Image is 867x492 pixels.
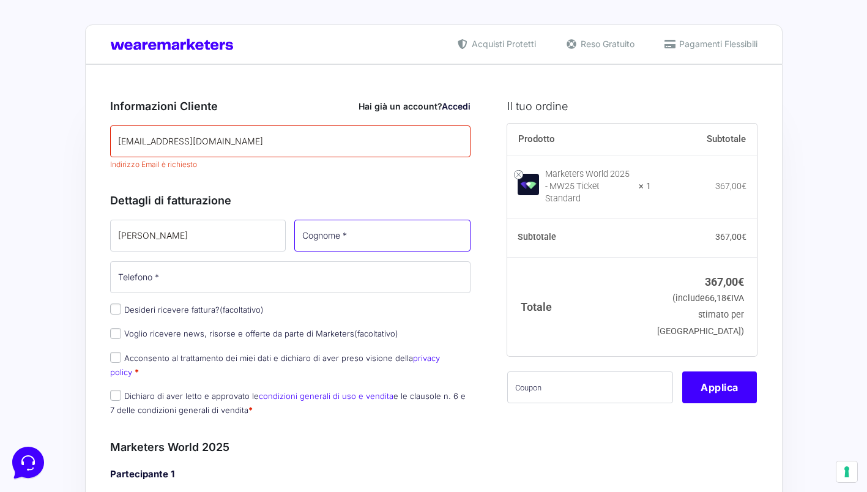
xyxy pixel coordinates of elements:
[726,293,731,304] span: €
[80,110,180,120] span: Inizia una conversazione
[354,329,398,338] span: (facoltativo)
[294,220,471,252] input: Cognome *
[39,69,64,93] img: dark
[110,192,471,209] h3: Dettagli di fatturazione
[110,391,466,415] label: Dichiaro di aver letto e approvato le e le clausole n. 6 e 7 delle condizioni generali di vendita
[715,181,746,191] bdi: 367,00
[507,98,757,114] h3: Il tuo ordine
[20,152,95,162] span: Trova una risposta
[110,220,286,252] input: Nome *
[518,174,539,195] img: Marketers World 2025 - MW25 Ticket Standard
[10,444,47,481] iframe: Customerly Messenger Launcher
[651,124,757,155] th: Subtotale
[110,125,471,157] input: Indirizzo Email *
[10,379,85,408] button: Home
[188,397,206,408] p: Aiuto
[110,468,471,482] h4: Partecipante 1
[742,232,746,242] span: €
[59,69,83,93] img: dark
[507,371,673,403] input: Coupon
[705,293,731,304] span: 66,18
[85,379,160,408] button: Messaggi
[110,98,471,114] h3: Informazioni Cliente
[359,100,471,113] div: Hai già un account?
[705,275,744,288] bdi: 367,00
[110,390,121,401] input: Dichiaro di aver letto e approvato lecondizioni generali di uso e venditae le clausole n. 6 e 7 d...
[715,232,746,242] bdi: 367,00
[742,181,746,191] span: €
[106,397,139,408] p: Messaggi
[639,181,651,193] strong: × 1
[110,353,440,377] label: Acconsento al trattamento dei miei dati e dichiaro di aver preso visione della
[10,10,206,29] h2: Ciao da Marketers 👋
[20,49,104,59] span: Le tue conversazioni
[110,304,121,315] input: Desideri ricevere fattura?(facoltativo)
[259,391,393,401] a: condizioni generali di uso e vendita
[682,371,757,403] button: Applica
[442,101,471,111] a: Accedi
[110,261,471,293] input: Telefono *
[110,160,197,169] span: Indirizzo Email è richiesto
[110,305,264,315] label: Desideri ricevere fattura?
[507,218,651,258] th: Subtotale
[657,293,744,337] small: (include IVA stimato per [GEOGRAPHIC_DATA])
[37,397,58,408] p: Home
[20,103,225,127] button: Inizia una conversazione
[545,168,631,205] div: Marketers World 2025 - MW25 Ticket Standard
[110,439,471,455] h3: Marketers World 2025
[507,257,651,356] th: Totale
[110,329,398,338] label: Voglio ricevere news, risorse e offerte da parte di Marketers
[20,69,44,93] img: dark
[130,152,225,162] a: Apri Centro Assistenza
[110,352,121,363] input: Acconsento al trattamento dei miei dati e dichiaro di aver preso visione dellaprivacy policy
[160,379,235,408] button: Aiuto
[676,37,757,50] span: Pagamenti Flessibili
[738,275,744,288] span: €
[507,124,651,155] th: Prodotto
[28,178,200,190] input: Cerca un articolo...
[469,37,536,50] span: Acquisti Protetti
[220,305,264,315] span: (facoltativo)
[110,328,121,339] input: Voglio ricevere news, risorse e offerte da parte di Marketers(facoltativo)
[836,461,857,482] button: Le tue preferenze relative al consenso per le tecnologie di tracciamento
[578,37,634,50] span: Reso Gratuito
